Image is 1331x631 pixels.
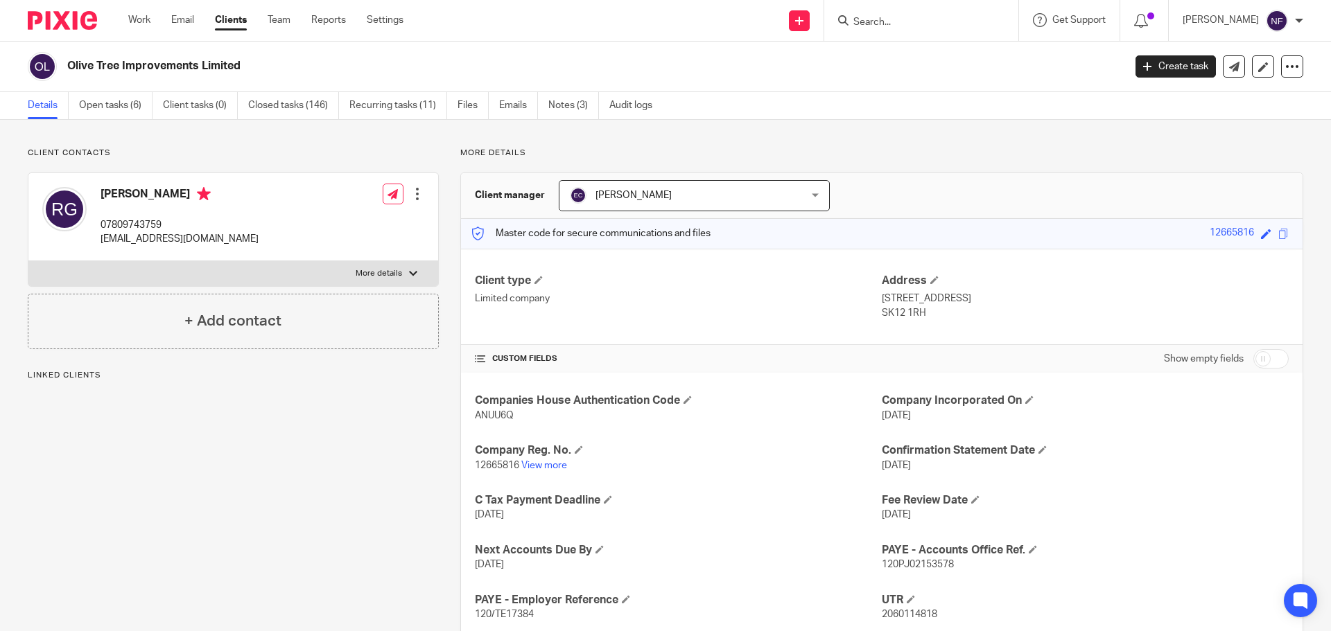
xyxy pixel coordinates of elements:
h4: UTR [882,593,1289,607]
span: [DATE] [475,560,504,569]
a: Email [171,13,194,27]
h4: Address [882,274,1289,288]
h4: Company Reg. No. [475,443,882,458]
div: 12665816 [1210,226,1254,242]
h4: Company Incorporated On [882,393,1289,408]
p: [EMAIL_ADDRESS][DOMAIN_NAME] [101,232,259,246]
h4: [PERSON_NAME] [101,187,259,204]
input: Search [852,17,977,29]
h4: + Add contact [184,310,281,332]
a: Details [28,92,69,119]
span: ANUU6Q [475,411,514,420]
p: SK12 1RH [882,306,1289,320]
a: Create task [1136,55,1216,78]
a: Open tasks (6) [79,92,153,119]
span: [DATE] [882,461,911,470]
h2: Olive Tree Improvements Limited [67,59,905,73]
p: Linked clients [28,370,439,381]
img: svg%3E [1266,10,1288,32]
a: Client tasks (0) [163,92,238,119]
h4: Companies House Authentication Code [475,393,882,408]
p: [STREET_ADDRESS] [882,292,1289,305]
a: Clients [215,13,247,27]
span: 120/TE17384 [475,610,534,619]
p: Master code for secure communications and files [471,226,711,240]
h4: Confirmation Statement Date [882,443,1289,458]
i: Primary [197,187,211,201]
a: Recurring tasks (11) [349,92,447,119]
p: [PERSON_NAME] [1183,13,1259,27]
a: Notes (3) [548,92,599,119]
a: Closed tasks (146) [248,92,339,119]
img: svg%3E [570,187,586,204]
a: Settings [367,13,403,27]
span: Get Support [1052,15,1106,25]
p: 07809743759 [101,218,259,232]
img: svg%3E [42,187,87,231]
span: [DATE] [882,510,911,519]
a: Reports [311,13,346,27]
span: 120PJ02153578 [882,560,954,569]
label: Show empty fields [1164,352,1244,366]
a: Work [128,13,150,27]
h4: PAYE - Accounts Office Ref. [882,543,1289,558]
h4: CUSTOM FIELDS [475,353,882,364]
span: 12665816 [475,461,519,470]
p: More details [356,268,402,279]
span: [DATE] [882,411,911,420]
a: Audit logs [609,92,663,119]
p: Limited company [475,292,882,305]
h4: PAYE - Employer Reference [475,593,882,607]
p: More details [460,148,1303,159]
p: Client contacts [28,148,439,159]
span: [DATE] [475,510,504,519]
img: Pixie [28,11,97,30]
h4: Client type [475,274,882,288]
h4: Fee Review Date [882,493,1289,508]
a: Team [268,13,290,27]
h4: C Tax Payment Deadline [475,493,882,508]
h4: Next Accounts Due By [475,543,882,558]
a: View more [521,461,567,470]
a: Emails [499,92,538,119]
img: svg%3E [28,52,57,81]
h3: Client manager [475,188,545,202]
span: 2060114818 [882,610,937,619]
span: [PERSON_NAME] [595,190,672,200]
a: Files [458,92,489,119]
